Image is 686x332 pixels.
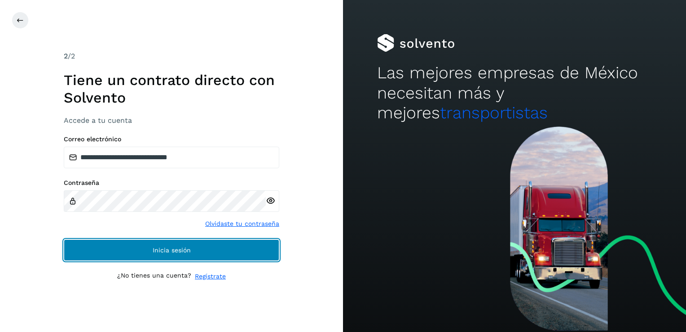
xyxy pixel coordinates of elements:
[64,239,279,261] button: Inicia sesión
[205,219,279,229] a: Olvidaste tu contraseña
[64,51,279,62] div: /2
[440,103,548,122] span: transportistas
[195,272,226,281] a: Regístrate
[117,272,191,281] p: ¿No tienes una cuenta?
[64,72,279,106] h1: Tiene un contrato directo con Solvento
[377,63,651,123] h2: Las mejores empresas de México necesitan más y mejores
[64,116,279,125] h3: Accede a tu cuenta
[153,247,191,253] span: Inicia sesión
[64,179,279,187] label: Contraseña
[64,135,279,143] label: Correo electrónico
[64,52,68,60] span: 2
